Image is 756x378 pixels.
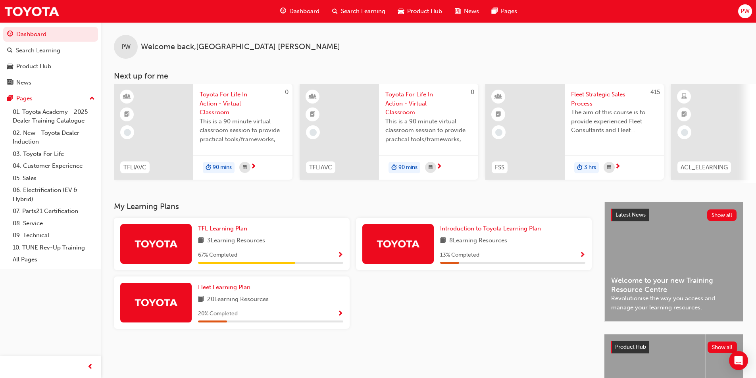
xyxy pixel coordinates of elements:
[440,224,544,233] a: Introduction to Toyota Learning Plan
[741,7,750,16] span: PW
[3,91,98,106] button: Pages
[455,6,461,16] span: news-icon
[101,71,756,81] h3: Next up for me
[10,172,98,184] a: 05. Sales
[579,252,585,259] span: Show Progress
[611,276,737,294] span: Welcome to your new Training Resource Centre
[429,163,433,173] span: calendar-icon
[650,88,660,96] span: 415
[114,84,292,180] a: 0TFLIAVCToyota For Life In Action - Virtual ClassroomThis is a 90 minute virtual classroom sessio...
[471,88,474,96] span: 0
[141,42,340,52] span: Welcome back , [GEOGRAPHIC_DATA] [PERSON_NAME]
[385,90,472,117] span: Toyota For Life In Action - Virtual Classroom
[615,343,646,350] span: Product Hub
[495,129,502,136] span: learningRecordVerb_NONE-icon
[607,163,611,173] span: calendar-icon
[337,250,343,260] button: Show Progress
[16,78,31,87] div: News
[611,294,737,312] span: Revolutionise the way you access and manage your learning resources.
[207,236,265,246] span: 3 Learning Resources
[10,106,98,127] a: 01. Toyota Academy - 2025 Dealer Training Catalogue
[243,163,247,173] span: calendar-icon
[398,163,417,172] span: 90 mins
[501,7,517,16] span: Pages
[274,3,326,19] a: guage-iconDashboard
[198,295,204,305] span: book-icon
[10,184,98,205] a: 06. Electrification (EV & Hybrid)
[198,309,238,319] span: 20 % Completed
[16,94,33,103] div: Pages
[407,7,442,16] span: Product Hub
[124,92,130,102] span: learningResourceType_INSTRUCTOR_LED-icon
[7,79,13,86] span: news-icon
[616,211,646,218] span: Latest News
[300,84,478,180] a: 0TFLIAVCToyota For Life In Action - Virtual ClassroomThis is a 90 minute virtual classroom sessio...
[584,163,596,172] span: 3 hrs
[615,163,621,171] span: next-icon
[198,225,247,232] span: TFL Learning Plan
[10,205,98,217] a: 07. Parts21 Certification
[7,95,13,102] span: pages-icon
[250,163,256,171] span: next-icon
[3,75,98,90] a: News
[440,236,446,246] span: book-icon
[385,117,472,144] span: This is a 90 minute virtual classroom session to provide practical tools/frameworks, behaviours a...
[207,295,269,305] span: 20 Learning Resources
[681,129,688,136] span: learningRecordVerb_NONE-icon
[198,224,250,233] a: TFL Learning Plan
[285,88,289,96] span: 0
[10,217,98,230] a: 08. Service
[440,251,479,260] span: 13 % Completed
[436,163,442,171] span: next-icon
[124,109,130,120] span: booktick-icon
[449,236,507,246] span: 8 Learning Resources
[440,225,541,232] span: Introduction to Toyota Learning Plan
[392,3,448,19] a: car-iconProduct Hub
[376,237,420,251] img: Trak
[611,209,737,221] a: Latest NewsShow all
[198,283,254,292] a: Fleet Learning Plan
[496,92,501,102] span: learningResourceType_INSTRUCTOR_LED-icon
[310,109,315,120] span: booktick-icon
[337,309,343,319] button: Show Progress
[681,109,687,120] span: booktick-icon
[495,163,504,172] span: FSS
[337,311,343,318] span: Show Progress
[289,7,319,16] span: Dashboard
[3,27,98,42] a: Dashboard
[4,2,60,20] img: Trak
[391,163,397,173] span: duration-icon
[3,25,98,91] button: DashboardSearch LearningProduct HubNews
[496,109,501,120] span: booktick-icon
[198,251,237,260] span: 67 % Completed
[707,209,737,221] button: Show all
[206,163,211,173] span: duration-icon
[681,92,687,102] span: learningResourceType_ELEARNING-icon
[124,129,131,136] span: learningRecordVerb_NONE-icon
[198,236,204,246] span: book-icon
[7,31,13,38] span: guage-icon
[213,163,232,172] span: 90 mins
[10,160,98,172] a: 04. Customer Experience
[571,90,658,108] span: Fleet Strategic Sales Process
[134,295,178,309] img: Trak
[10,253,98,266] a: All Pages
[485,84,664,180] a: 415FSSFleet Strategic Sales ProcessThe aim of this course is to provide experienced Fleet Consult...
[16,46,60,55] div: Search Learning
[121,42,131,52] span: PW
[10,242,98,254] a: 10. TUNE Rev-Up Training
[464,7,479,16] span: News
[341,7,385,16] span: Search Learning
[681,163,728,172] span: ACL_ELEARNING
[708,342,737,353] button: Show all
[611,341,737,353] a: Product HubShow all
[200,117,286,144] span: This is a 90 minute virtual classroom session to provide practical tools/frameworks, behaviours a...
[398,6,404,16] span: car-icon
[200,90,286,117] span: Toyota For Life In Action - Virtual Classroom
[198,284,250,291] span: Fleet Learning Plan
[10,127,98,148] a: 02. New - Toyota Dealer Induction
[448,3,485,19] a: news-iconNews
[337,252,343,259] span: Show Progress
[7,63,13,70] span: car-icon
